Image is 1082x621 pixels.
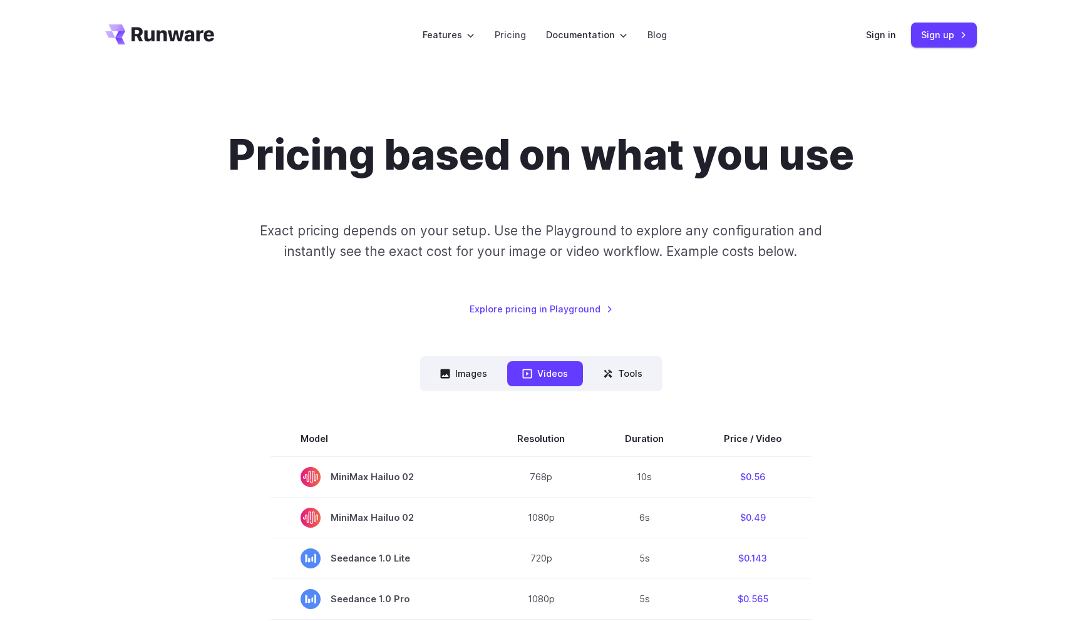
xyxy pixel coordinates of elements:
[694,497,811,538] td: $0.49
[595,456,694,498] td: 10s
[301,589,457,609] span: Seedance 1.0 Pro
[487,497,595,538] td: 1080p
[470,302,613,316] a: Explore pricing in Playground
[911,23,977,47] a: Sign up
[105,24,214,44] a: Go to /
[694,538,811,578] td: $0.143
[270,421,487,456] th: Model
[595,421,694,456] th: Duration
[588,361,657,386] button: Tools
[423,28,475,42] label: Features
[425,361,502,386] button: Images
[647,28,667,42] a: Blog
[487,578,595,619] td: 1080p
[301,548,457,568] span: Seedance 1.0 Lite
[495,28,526,42] a: Pricing
[866,28,896,42] a: Sign in
[595,538,694,578] td: 5s
[507,361,583,386] button: Videos
[694,421,811,456] th: Price / Video
[546,28,627,42] label: Documentation
[595,578,694,619] td: 5s
[694,578,811,619] td: $0.565
[487,456,595,498] td: 768p
[487,538,595,578] td: 720p
[694,456,811,498] td: $0.56
[487,421,595,456] th: Resolution
[236,220,846,262] p: Exact pricing depends on your setup. Use the Playground to explore any configuration and instantl...
[301,467,457,487] span: MiniMax Hailuo 02
[595,497,694,538] td: 6s
[301,508,457,528] span: MiniMax Hailuo 02
[228,130,854,180] h1: Pricing based on what you use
